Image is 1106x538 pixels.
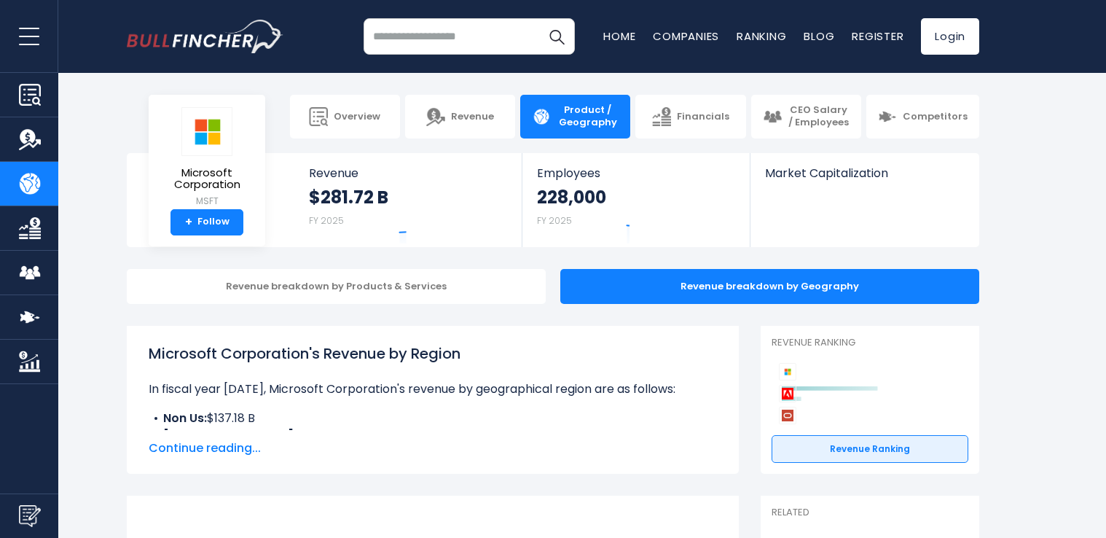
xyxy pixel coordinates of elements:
[334,111,380,123] span: Overview
[788,104,850,129] span: CEO Salary / Employees
[804,28,834,44] a: Blog
[903,111,968,123] span: Competitors
[127,20,283,53] a: Go to homepage
[160,167,254,191] span: Microsoft Corporation
[170,209,243,235] a: +Follow
[537,186,606,208] strong: 228,000
[653,28,719,44] a: Companies
[779,385,796,402] img: Adobe competitors logo
[149,381,717,398] p: In fiscal year [DATE], Microsoft Corporation's revenue by geographical region are as follows:
[160,106,254,209] a: Microsoft Corporation MSFT
[149,427,717,445] li: $144.55 B
[921,18,979,55] a: Login
[603,28,635,44] a: Home
[522,153,749,247] a: Employees 228,000 FY 2025
[309,186,388,208] strong: $281.72 B
[309,166,508,180] span: Revenue
[160,195,254,208] small: MSFT
[635,95,745,139] a: Financials
[772,435,968,463] a: Revenue Ranking
[560,269,979,304] div: Revenue breakdown by Geography
[557,104,619,129] span: Product / Geography
[677,111,729,123] span: Financials
[290,95,400,139] a: Overview
[537,214,572,227] small: FY 2025
[405,95,515,139] a: Revenue
[779,407,796,424] img: Oracle Corporation competitors logo
[309,214,344,227] small: FY 2025
[537,166,734,180] span: Employees
[772,507,968,519] p: Related
[149,343,717,364] h1: Microsoft Corporation's Revenue by Region
[185,216,192,229] strong: +
[149,410,717,427] li: $137.18 B
[751,95,861,139] a: CEO Salary / Employees
[779,363,796,381] img: Microsoft Corporation competitors logo
[750,153,978,205] a: Market Capitalization
[127,20,283,53] img: bullfincher logo
[163,427,297,444] b: [GEOGRAPHIC_DATA]:
[772,337,968,349] p: Revenue Ranking
[149,440,717,457] span: Continue reading...
[866,95,979,139] a: Competitors
[163,410,207,426] b: Non Us:
[451,111,494,123] span: Revenue
[765,166,963,180] span: Market Capitalization
[520,95,630,139] a: Product / Geography
[294,153,522,247] a: Revenue $281.72 B FY 2025
[538,18,575,55] button: Search
[127,269,546,304] div: Revenue breakdown by Products & Services
[852,28,903,44] a: Register
[737,28,786,44] a: Ranking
